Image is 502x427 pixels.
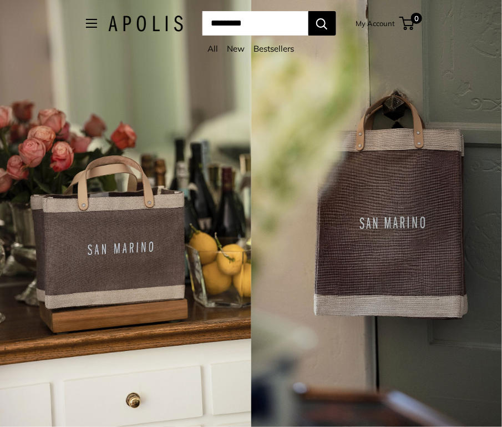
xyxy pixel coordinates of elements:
[108,16,183,32] img: Apolis
[227,43,245,54] a: New
[202,11,308,36] input: Search...
[86,19,97,28] button: Open menu
[308,11,336,36] button: Search
[254,43,295,54] a: Bestsellers
[356,17,395,30] a: My Account
[410,13,422,24] span: 0
[400,17,414,30] a: 0
[208,43,219,54] a: All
